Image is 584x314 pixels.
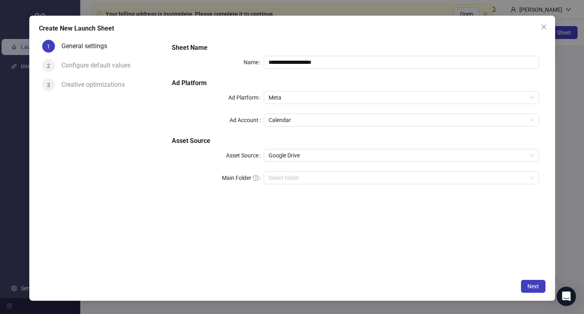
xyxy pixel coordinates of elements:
[540,24,547,30] span: close
[47,43,50,50] span: 1
[253,175,258,181] span: question-circle
[61,40,114,53] div: General settings
[61,59,137,72] div: Configure default values
[244,56,264,69] label: Name
[39,24,545,33] div: Create New Launch Sheet
[172,43,539,53] h5: Sheet Name
[269,92,534,104] span: Meta
[269,149,534,161] span: Google Drive
[230,114,264,126] label: Ad Account
[226,149,264,162] label: Asset Source
[172,78,539,88] h5: Ad Platform
[222,171,264,184] label: Main Folder
[527,283,539,290] span: Next
[557,287,576,306] div: Open Intercom Messenger
[264,56,539,69] input: Name
[269,114,534,126] span: Calendar
[47,63,50,69] span: 2
[228,91,264,104] label: Ad Platform
[61,78,131,91] div: Creative optimizations
[47,82,50,88] span: 3
[537,20,550,33] button: Close
[172,136,539,146] h5: Asset Source
[521,280,545,293] button: Next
